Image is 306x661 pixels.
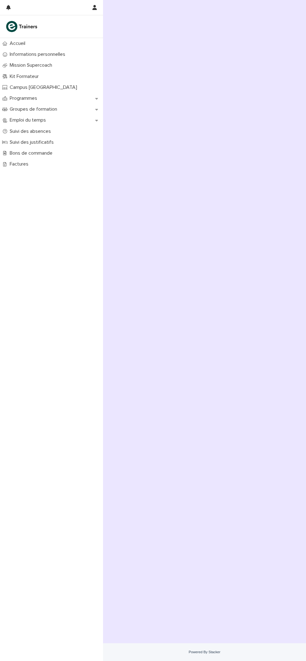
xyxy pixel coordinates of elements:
p: Suivi des justificatifs [7,139,59,145]
p: Factures [7,161,33,167]
p: Programmes [7,95,42,101]
p: Campus [GEOGRAPHIC_DATA] [7,84,82,90]
a: Powered By Stacker [189,650,220,654]
p: Informations personnelles [7,51,70,57]
p: Groupes de formation [7,106,62,112]
p: Emploi du temps [7,117,51,123]
p: Bons de commande [7,150,57,156]
p: Mission Supercoach [7,62,57,68]
p: Kit Formateur [7,74,44,80]
img: K0CqGN7SDeD6s4JG8KQk [5,20,39,33]
p: Accueil [7,41,30,46]
p: Suivi des absences [7,128,56,134]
